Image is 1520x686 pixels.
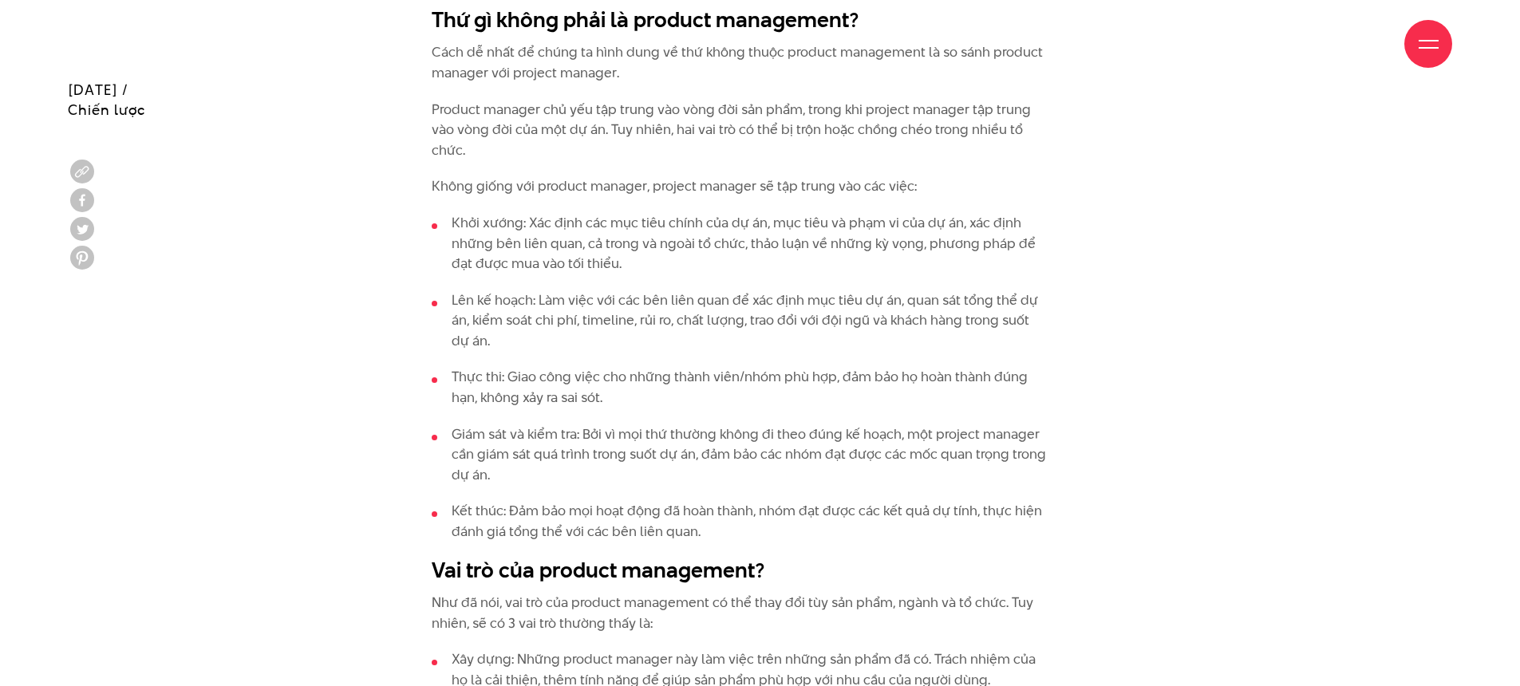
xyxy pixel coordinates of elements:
[432,367,1048,408] li: Thực thi: Giao công việc cho những thành viên/nhóm phù hợp, đảm bảo họ hoàn thành đúng hạn, không...
[432,176,1048,197] p: Không giống với product manager, project manager sẽ tập trung vào các việc:
[432,555,1048,585] h2: Vai trò của product management?
[432,290,1048,352] li: Lên kế hoạch: Làm việc với các bên liên quan để xác định mục tiêu dự án, quan sát tổng thể dự án,...
[432,100,1048,161] p: Product manager chủ yếu tập trung vào vòng đời sản phẩm, trong khi project manager tập trung vào ...
[432,213,1048,274] li: Khởi xướng: Xác định các mục tiêu chính của dự án, mục tiêu và phạm vi của dự án, xác định những ...
[432,424,1048,486] li: Giám sát và kiểm tra: Bởi vì mọi thứ thường không đi theo đúng kế hoạch, một project manager cần ...
[432,501,1048,542] li: Kết thúc: Đảm bảo mọi hoạt động đã hoàn thành, nhóm đạt được các kết quả dự tính, thực hiện đánh ...
[68,80,146,120] span: [DATE] / Chiến lược
[432,593,1048,633] p: Như đã nói, vai trò của product management có thể thay đổi tùy sản phẩm, ngành và tổ chức. Tuy nh...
